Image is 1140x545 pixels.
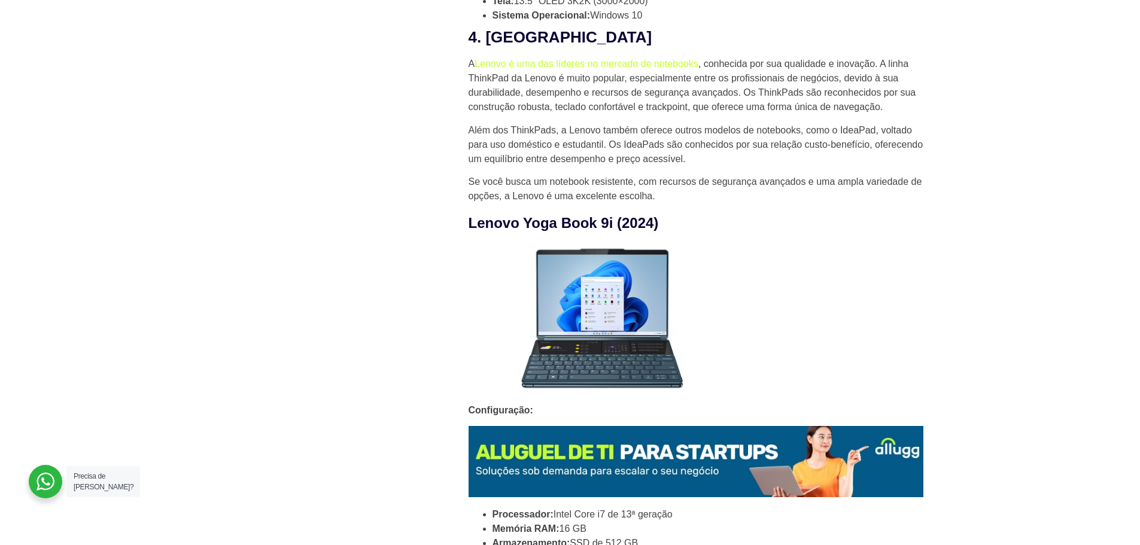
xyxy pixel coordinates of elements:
li: Intel Core i7 de 13ª geração [493,507,923,522]
h2: 4. [GEOGRAPHIC_DATA] [469,28,923,48]
div: Widget de chat [925,392,1140,545]
strong: Sistema Operacional: [493,10,591,20]
p: Além dos ThinkPads, a Lenovo também oferece outros modelos de notebooks, como o IdeaPad, voltado ... [469,123,923,166]
span: Precisa de [PERSON_NAME]? [74,472,133,491]
strong: Processador: [493,509,554,519]
img: Aluguel de Notebook [469,426,923,497]
strong: Memória RAM: [493,523,560,534]
p: A , conhecida por sua qualidade e inovação. A linha ThinkPad da Lenovo é muito popular, especialm... [469,57,923,114]
p: Se você busca um notebook resistente, com recursos de segurança avançados e uma ampla variedade d... [469,175,923,203]
li: Windows 10 [493,8,923,23]
strong: Configuração: [469,405,533,415]
strong: Lenovo Yoga Book 9i (2024) [469,215,659,231]
a: Lenovo é uma das líderes no mercado de notebooks [475,59,698,69]
li: 16 GB [493,522,923,536]
iframe: Chat Widget [925,392,1140,545]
